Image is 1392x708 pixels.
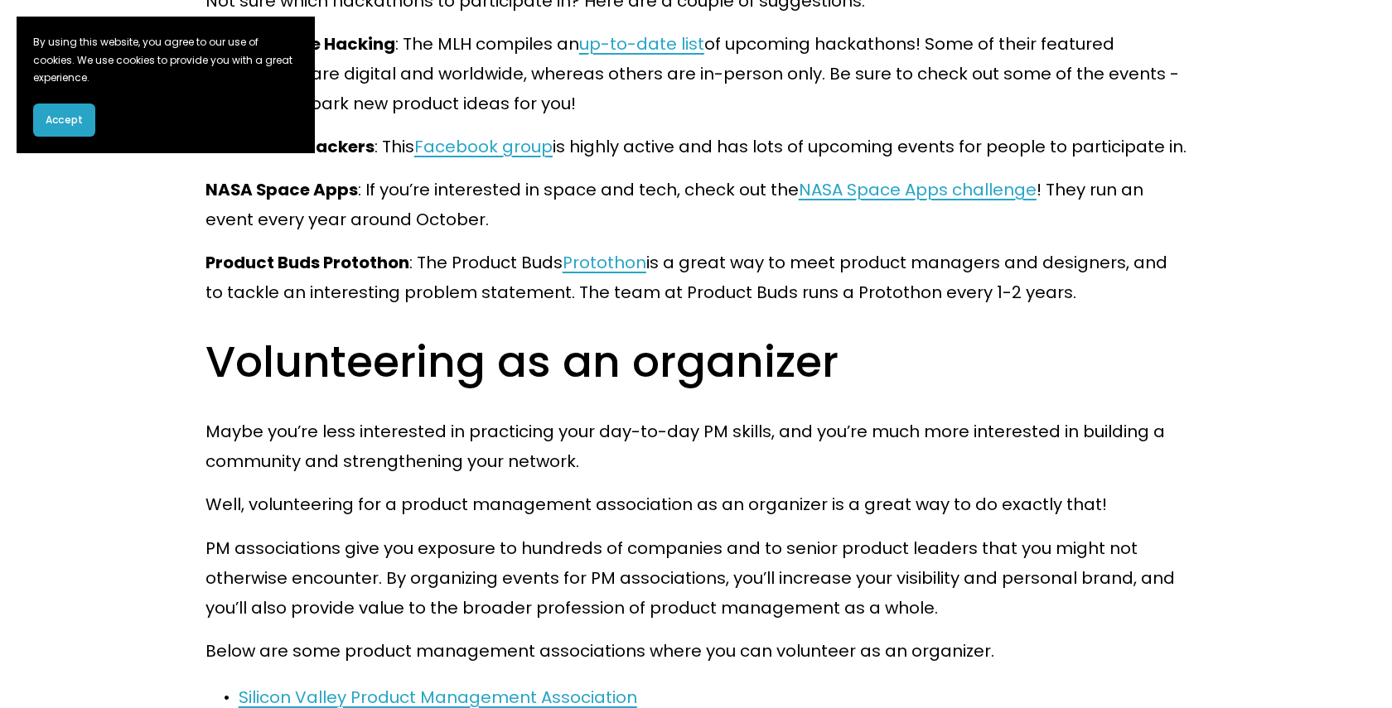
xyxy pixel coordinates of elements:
button: Accept [33,104,95,137]
strong: Product Buds Protothon [205,251,409,274]
a: Protothon [563,251,646,274]
p: Below are some product management associations where you can volunteer as an organizer. [205,636,1187,666]
section: Cookie banner [17,17,315,153]
p: PM associations give you exposure to hundreds of companies and to senior product leaders that you... [205,533,1187,623]
p: By using this website, you agree to our use of cookies. We use cookies to provide you with a grea... [33,33,298,87]
a: Facebook group [414,135,553,158]
p: : This is highly active and has lots of upcoming events for people to participate in. [205,132,1187,161]
p: : The MLH compiles an of upcoming hackathons! Some of their featured hackathons are digital and w... [205,29,1187,118]
strong: NASA Space Apps [205,178,358,201]
p: : If you’re interested in space and tech, check out the ! They run an event every year around Oct... [205,175,1187,234]
a: NASA Space Apps challenge [799,178,1037,201]
a: up-to-date list [579,32,704,55]
p: Maybe you’re less interested in practicing your day-to-day PM skills, and you’re much more intere... [205,417,1187,476]
span: Accept [46,113,83,128]
h2: Volunteering as an organizer [205,334,1187,390]
p: : The Product Buds is a great way to meet product managers and designers, and to tackle an intere... [205,248,1187,307]
p: Well, volunteering for a product management association as an organizer is a great way to do exac... [205,489,1187,519]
